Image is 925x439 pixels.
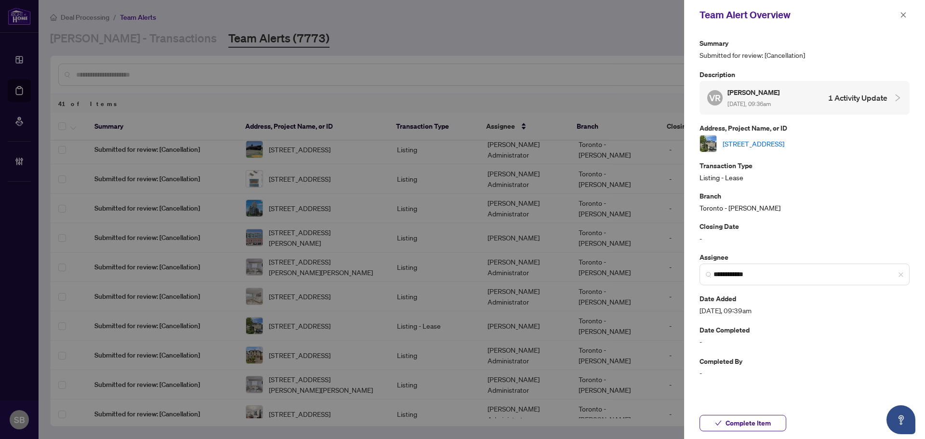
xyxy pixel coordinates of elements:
p: Description [700,69,910,80]
img: thumbnail-img [700,135,716,152]
div: Team Alert Overview [700,8,897,22]
h4: 1 Activity Update [828,92,887,104]
button: Complete Item [700,415,786,431]
span: close [898,272,904,278]
p: Assignee [700,252,910,263]
a: [STREET_ADDRESS] [723,138,784,149]
img: search_icon [706,272,712,278]
span: check [715,420,722,426]
p: Date Added [700,293,910,304]
p: Transaction Type [700,160,910,171]
h5: [PERSON_NAME] [727,87,781,98]
span: [DATE], 09:36am [727,100,771,107]
p: Branch [700,190,910,201]
div: - [700,221,910,243]
p: Date Completed [700,324,910,335]
span: - [700,368,910,379]
span: close [900,12,907,18]
p: Address, Project Name, or ID [700,122,910,133]
span: - [700,336,910,347]
p: Closing Date [700,221,910,232]
div: Listing - Lease [700,160,910,183]
span: collapsed [893,93,902,102]
div: VR[PERSON_NAME] [DATE], 09:36am1 Activity Update [700,81,910,115]
button: Open asap [886,405,915,434]
p: Summary [700,38,910,49]
span: [DATE], 09:39am [700,305,910,316]
span: VR [709,91,721,105]
span: Submitted for review: [Cancellation] [700,50,910,61]
p: Completed By [700,356,910,367]
div: Toronto - [PERSON_NAME] [700,190,910,213]
span: Complete Item [726,415,771,431]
